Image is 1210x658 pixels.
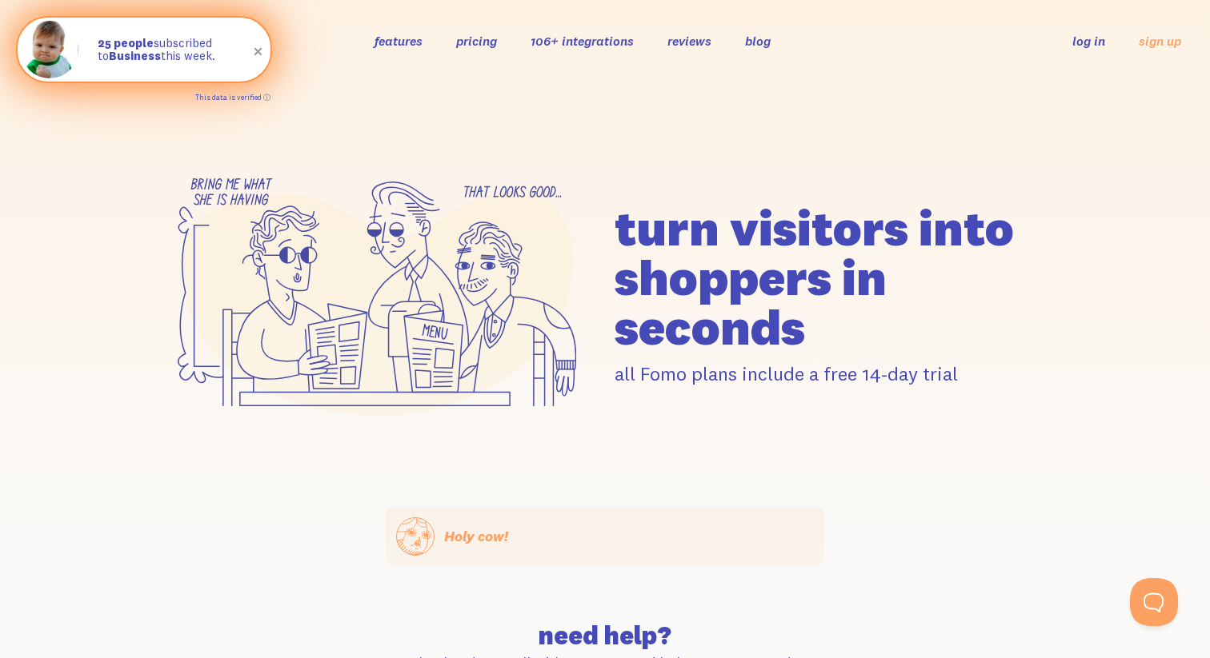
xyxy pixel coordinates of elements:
a: sign up [1139,33,1181,50]
p: all Fomo plans include a free 14-day trial [615,361,1052,386]
h1: turn visitors into shoppers in seconds [615,203,1052,352]
p: subscribed to this week. [98,37,254,63]
strong: Business [109,48,161,63]
img: Fomo [21,21,78,78]
a: 106+ integrations [531,33,634,49]
h2: need help? [396,623,814,648]
strong: 25 people [98,35,154,50]
a: log in [1072,33,1105,49]
a: pricing [456,33,497,49]
a: This data is verified ⓘ [195,93,270,102]
a: blog [745,33,771,49]
iframe: Help Scout Beacon - Open [1130,578,1178,626]
span: Holy cow! [444,527,508,545]
a: reviews [667,33,711,49]
a: features [375,33,423,49]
